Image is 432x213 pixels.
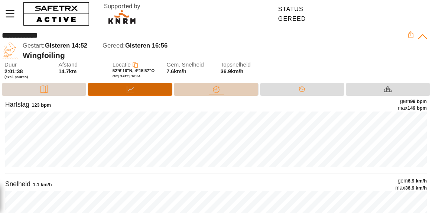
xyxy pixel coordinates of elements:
div: Tijdlijn [260,83,344,96]
span: Locatie [113,61,131,68]
div: Kaart [2,83,86,96]
span: 149 bpm [407,105,427,111]
span: 2:01:38 [4,68,23,74]
div: Wingfoiling [23,51,407,60]
div: Hartslag [5,100,29,109]
span: 36.9 km/h [405,185,427,191]
img: WINGFOILING.svg [2,42,19,59]
div: Gereed [278,16,306,22]
img: RescueLogo.svg [95,2,149,26]
div: Materiaal [346,83,430,96]
span: 14.7km [58,68,77,74]
div: max [398,104,427,112]
span: (excl. pauzes) [4,75,52,79]
div: 1.1 km/h [33,182,52,188]
span: 99 bpm [410,99,427,104]
span: Om [DATE] 16:54 [113,74,140,78]
span: 52°6'16"N, 4°15'57"O [113,68,155,73]
span: Topsnelheid [221,62,268,68]
div: 123 bpm [32,102,51,109]
div: gem [398,98,427,105]
span: 36.9km/h [221,68,244,74]
div: Status [278,6,306,13]
span: Gem. Snelheid [166,62,214,68]
img: Equipment_Black.svg [384,85,392,93]
span: 7.6km/h [166,68,186,74]
span: Afstand [58,62,106,68]
div: max [395,184,427,191]
span: Gisteren 14:52 [45,42,87,49]
span: Gereed: [103,42,125,49]
span: Gestart: [23,42,45,49]
span: 6.9 km/h [408,178,427,184]
div: Splitsen [174,83,258,96]
span: Gisteren 16:56 [125,42,168,49]
span: Duur [4,62,52,68]
div: Data [88,83,172,96]
div: gem [395,177,427,184]
div: Snelheid [5,180,30,188]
